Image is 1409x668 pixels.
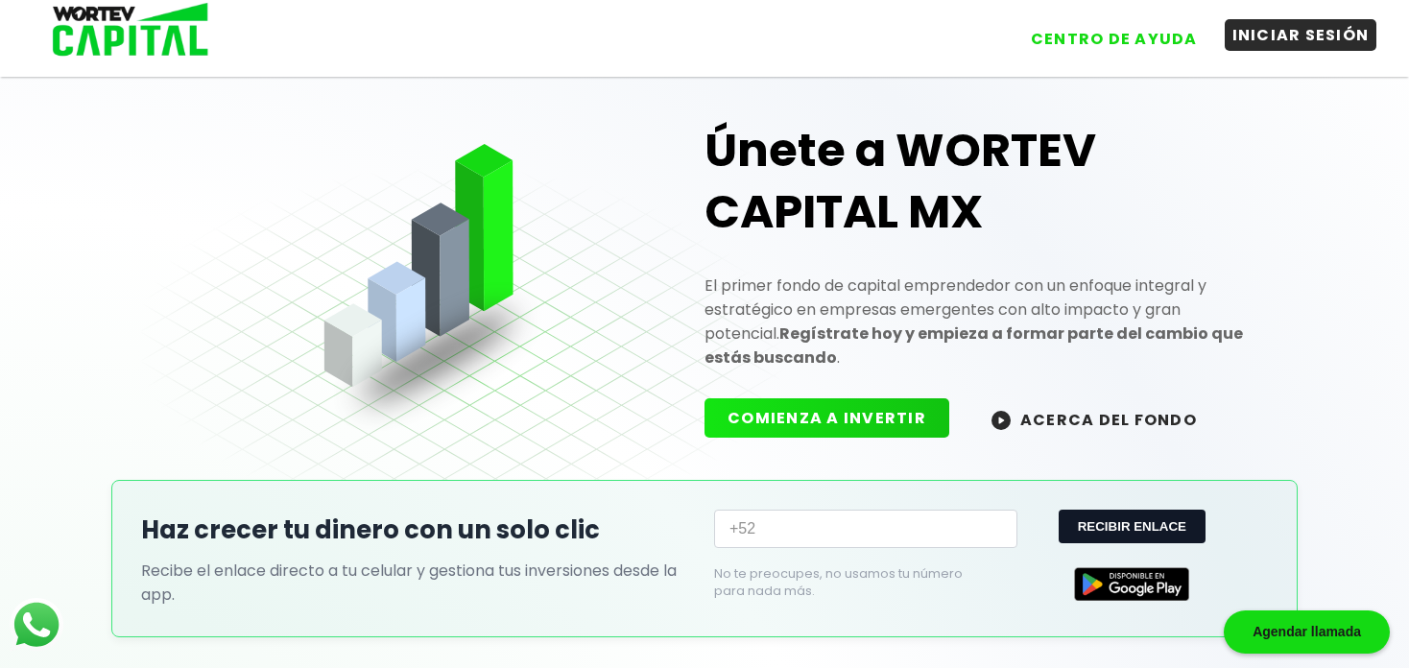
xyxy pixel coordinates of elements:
[1004,9,1206,55] a: CENTRO DE AYUDA
[10,598,63,652] img: logos_whatsapp-icon.242b2217.svg
[1059,510,1206,543] button: RECIBIR ENLACE
[704,322,1243,369] strong: Regístrate hoy y empieza a formar parte del cambio que estás buscando
[704,398,949,438] button: COMIENZA A INVERTIR
[991,411,1011,430] img: wortev-capital-acerca-del-fondo
[141,512,695,549] h2: Haz crecer tu dinero con un solo clic
[1023,23,1206,55] button: CENTRO DE AYUDA
[704,120,1268,243] h1: Únete a WORTEV CAPITAL MX
[1074,567,1189,601] img: Google Play
[704,274,1268,370] p: El primer fondo de capital emprendedor con un enfoque integral y estratégico en empresas emergent...
[714,565,987,600] p: No te preocupes, no usamos tu número para nada más.
[141,559,695,607] p: Recibe el enlace directo a tu celular y gestiona tus inversiones desde la app.
[704,407,968,429] a: COMIENZA A INVERTIR
[1206,9,1377,55] a: INICIAR SESIÓN
[1224,610,1390,654] div: Agendar llamada
[968,398,1220,440] button: ACERCA DEL FONDO
[1225,19,1377,51] button: INICIAR SESIÓN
